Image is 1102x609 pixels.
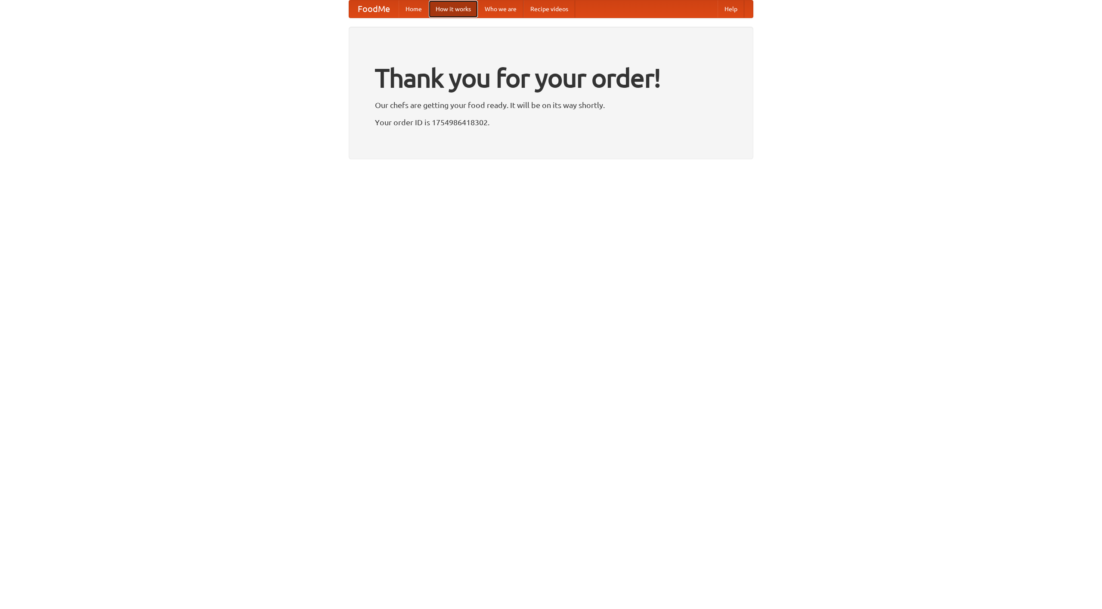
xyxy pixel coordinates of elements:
[349,0,399,18] a: FoodMe
[375,116,727,129] p: Your order ID is 1754986418302.
[375,57,727,99] h1: Thank you for your order!
[429,0,478,18] a: How it works
[718,0,744,18] a: Help
[375,99,727,111] p: Our chefs are getting your food ready. It will be on its way shortly.
[523,0,575,18] a: Recipe videos
[399,0,429,18] a: Home
[478,0,523,18] a: Who we are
